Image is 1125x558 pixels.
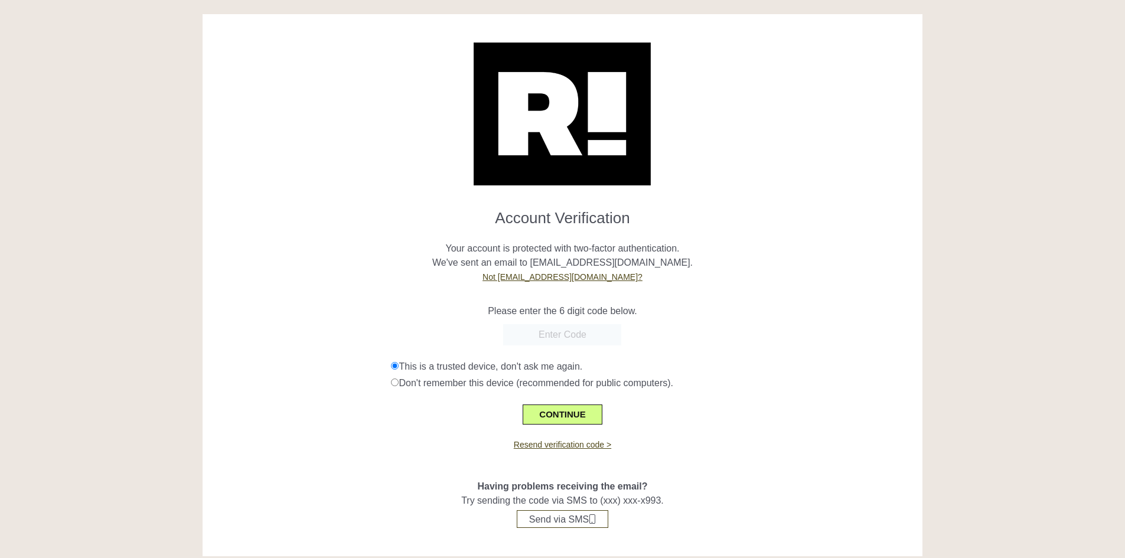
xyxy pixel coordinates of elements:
input: Enter Code [503,324,621,345]
img: Retention.com [474,43,651,185]
span: Having problems receiving the email? [477,481,647,491]
h1: Account Verification [211,200,914,227]
div: This is a trusted device, don't ask me again. [391,360,914,374]
div: Don't remember this device (recommended for public computers). [391,376,914,390]
a: Not [EMAIL_ADDRESS][DOMAIN_NAME]? [482,272,643,282]
p: Please enter the 6 digit code below. [211,304,914,318]
button: CONTINUE [523,404,602,425]
a: Resend verification code > [514,440,611,449]
div: Try sending the code via SMS to (xxx) xxx-x993. [211,451,914,528]
button: Send via SMS [517,510,608,528]
p: Your account is protected with two-factor authentication. We've sent an email to [EMAIL_ADDRESS][... [211,227,914,284]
